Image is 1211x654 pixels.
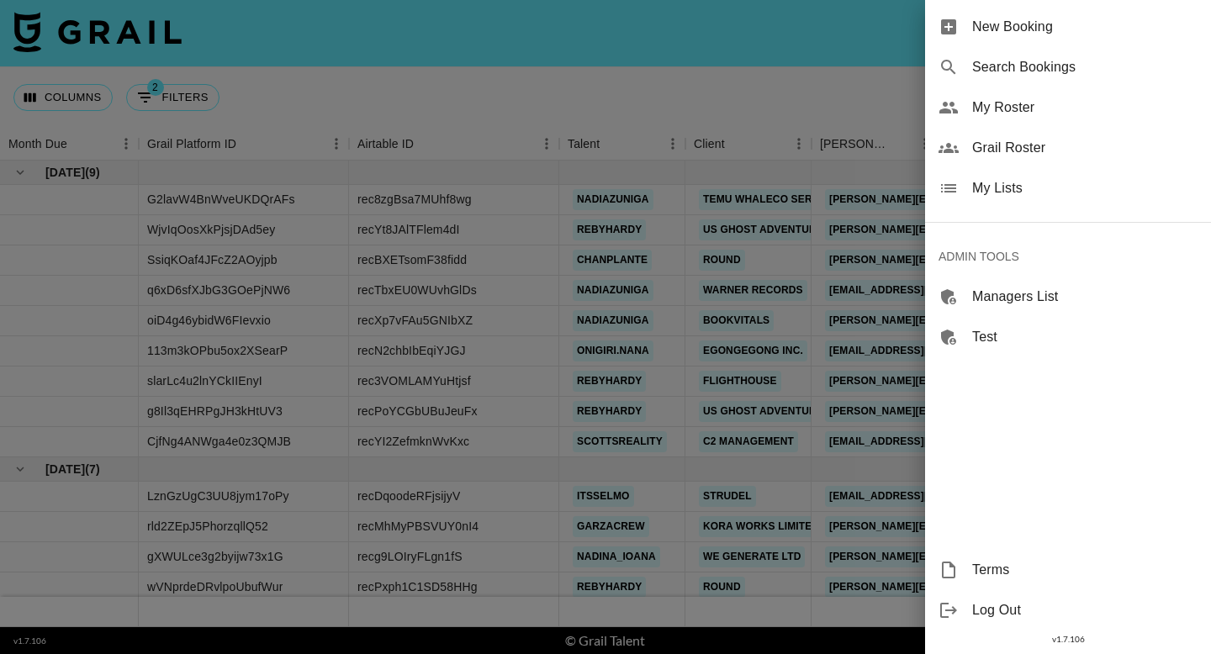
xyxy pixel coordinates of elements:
span: Search Bookings [972,57,1198,77]
div: ADMIN TOOLS [925,236,1211,277]
span: My Lists [972,178,1198,198]
div: Search Bookings [925,47,1211,87]
span: Grail Roster [972,138,1198,158]
span: Test [972,327,1198,347]
span: My Roster [972,98,1198,118]
div: Terms [925,550,1211,590]
div: Log Out [925,590,1211,630]
div: Managers List [925,277,1211,317]
div: Grail Roster [925,128,1211,168]
span: Terms [972,560,1198,580]
div: My Roster [925,87,1211,128]
div: v 1.7.106 [925,630,1211,648]
span: Managers List [972,287,1198,307]
span: New Booking [972,17,1198,37]
span: Log Out [972,600,1198,620]
div: Test [925,317,1211,357]
div: My Lists [925,168,1211,208]
div: New Booking [925,7,1211,47]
